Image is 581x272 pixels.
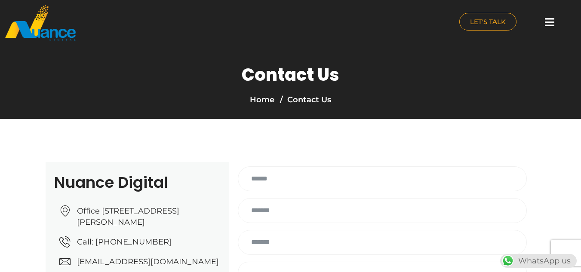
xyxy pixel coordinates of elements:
span: LET'S TALK [470,18,506,25]
a: Call: [PHONE_NUMBER] [59,236,221,248]
h1: Contact Us [242,64,339,85]
span: Office [STREET_ADDRESS][PERSON_NAME] [75,205,221,228]
a: WhatsAppWhatsApp us [500,256,577,266]
a: nuance-qatar_logo [4,4,286,42]
h2: Nuance Digital [54,175,221,190]
a: Office [STREET_ADDRESS][PERSON_NAME] [59,205,221,228]
div: WhatsApp us [500,254,577,268]
img: WhatsApp [501,254,515,268]
li: Contact Us [278,94,331,106]
a: [EMAIL_ADDRESS][DOMAIN_NAME] [59,256,221,267]
a: Home [250,95,274,104]
span: Call: [PHONE_NUMBER] [75,236,172,248]
img: nuance-qatar_logo [4,4,77,42]
span: [EMAIL_ADDRESS][DOMAIN_NAME] [75,256,219,267]
a: LET'S TALK [459,13,516,31]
